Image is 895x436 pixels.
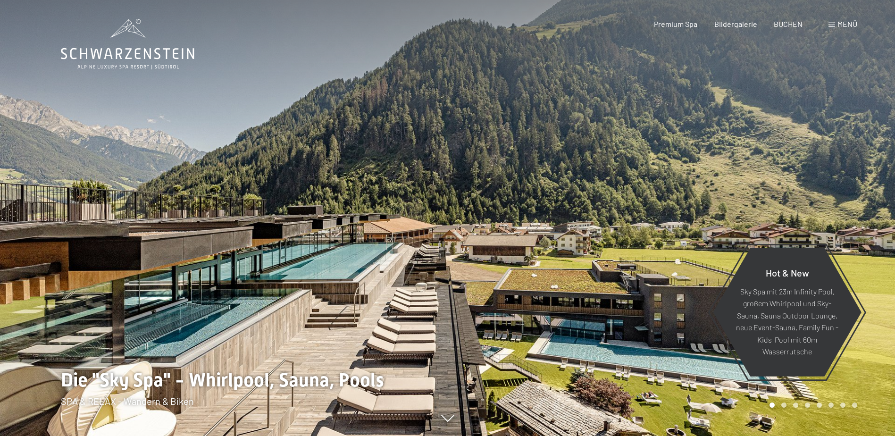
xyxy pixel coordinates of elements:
div: Carousel Page 4 [805,402,810,408]
span: Hot & New [766,267,809,278]
div: Carousel Page 3 [793,402,798,408]
div: Carousel Page 6 [828,402,834,408]
div: Carousel Page 8 [852,402,857,408]
div: Carousel Page 2 [781,402,786,408]
div: Carousel Page 7 [840,402,845,408]
a: BUCHEN [774,19,803,28]
a: Bildergalerie [714,19,757,28]
div: Carousel Pagination [766,402,857,408]
span: Menü [837,19,857,28]
a: Premium Spa [654,19,697,28]
div: Carousel Page 5 [817,402,822,408]
a: Hot & New Sky Spa mit 23m Infinity Pool, großem Whirlpool und Sky-Sauna, Sauna Outdoor Lounge, ne... [712,247,862,377]
div: Carousel Page 1 (Current Slide) [770,402,775,408]
p: Sky Spa mit 23m Infinity Pool, großem Whirlpool und Sky-Sauna, Sauna Outdoor Lounge, neue Event-S... [736,285,838,358]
